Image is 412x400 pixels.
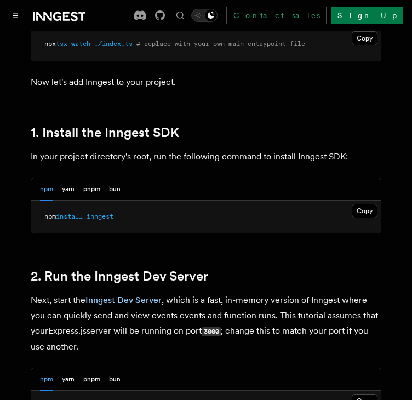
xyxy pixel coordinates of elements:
a: Contact sales [226,7,327,24]
button: pnpm [83,368,100,391]
a: Inngest Dev Server [85,295,162,305]
button: npm [40,178,53,201]
p: Now let's add Inngest to your project. [31,75,381,90]
button: Find something... [174,9,187,22]
span: # replace with your own main entrypoint file [136,40,305,48]
p: In your project directory's root, run the following command to install Inngest SDK: [31,149,381,164]
button: bun [109,178,121,201]
span: tsx [56,40,67,48]
button: Copy [352,31,377,45]
span: npx [44,40,56,48]
button: Toggle navigation [9,9,22,22]
button: pnpm [83,178,100,201]
button: npm [40,368,53,391]
span: install [56,213,83,220]
button: yarn [62,178,75,201]
span: watch [71,40,90,48]
button: yarn [62,368,75,391]
code: 3000 [202,327,221,336]
span: npm [44,213,56,220]
button: Copy [352,204,377,218]
a: 1. Install the Inngest SDK [31,125,179,140]
a: Sign Up [331,7,403,24]
span: inngest [87,213,113,220]
button: Toggle dark mode [191,9,218,22]
a: 2. Run the Inngest Dev Server [31,268,208,284]
p: Next, start the , which is a fast, in-memory version of Inngest where you can quickly send and vi... [31,293,381,355]
button: bun [109,368,121,391]
span: ./index.ts [94,40,133,48]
